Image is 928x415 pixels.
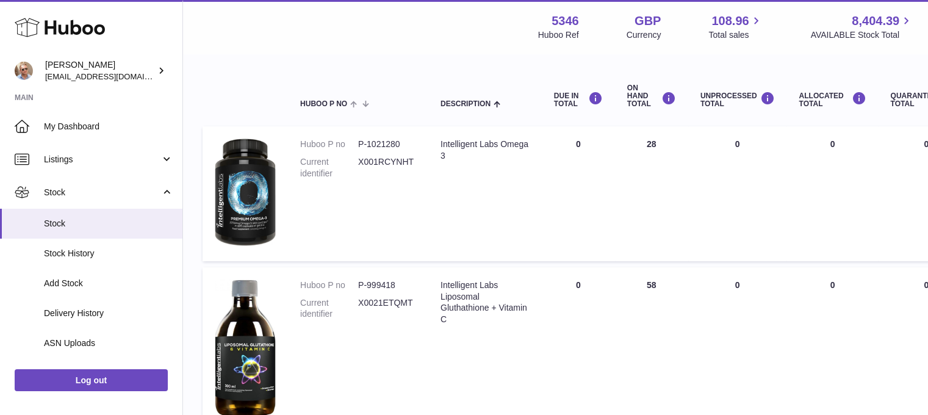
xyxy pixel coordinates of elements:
[552,13,579,29] strong: 5346
[542,126,615,261] td: 0
[786,126,878,261] td: 0
[615,126,688,261] td: 28
[627,84,676,109] div: ON HAND Total
[44,154,160,165] span: Listings
[708,29,763,41] span: Total sales
[358,156,416,179] dd: X001RCYNHT
[358,280,416,291] dd: P-999418
[44,308,173,319] span: Delivery History
[627,29,661,41] div: Currency
[44,248,173,259] span: Stock History
[44,278,173,289] span: Add Stock
[711,13,749,29] span: 108.96
[441,100,491,108] span: Description
[635,13,661,29] strong: GBP
[44,187,160,198] span: Stock
[15,369,168,391] a: Log out
[810,13,913,41] a: 8,404.39 AVAILABLE Stock Total
[44,121,173,132] span: My Dashboard
[300,156,358,179] dt: Current identifier
[688,126,787,261] td: 0
[358,297,416,320] dd: X0021ETQMT
[300,100,347,108] span: Huboo P no
[44,337,173,349] span: ASN Uploads
[300,280,358,291] dt: Huboo P no
[44,218,173,229] span: Stock
[852,13,899,29] span: 8,404.39
[300,139,358,150] dt: Huboo P no
[300,297,358,320] dt: Current identifier
[810,29,913,41] span: AVAILABLE Stock Total
[441,139,530,162] div: Intelligent Labs Omega 3
[700,92,775,108] div: UNPROCESSED Total
[15,62,33,80] img: support@radoneltd.co.uk
[441,280,530,326] div: Intelligent Labs Liposomal Gluthathione + Vitamin C
[45,59,155,82] div: [PERSON_NAME]
[215,139,276,246] img: product image
[538,29,579,41] div: Huboo Ref
[708,13,763,41] a: 108.96 Total sales
[554,92,603,108] div: DUE IN TOTAL
[358,139,416,150] dd: P-1021280
[799,92,866,108] div: ALLOCATED Total
[45,71,179,81] span: [EMAIL_ADDRESS][DOMAIN_NAME]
